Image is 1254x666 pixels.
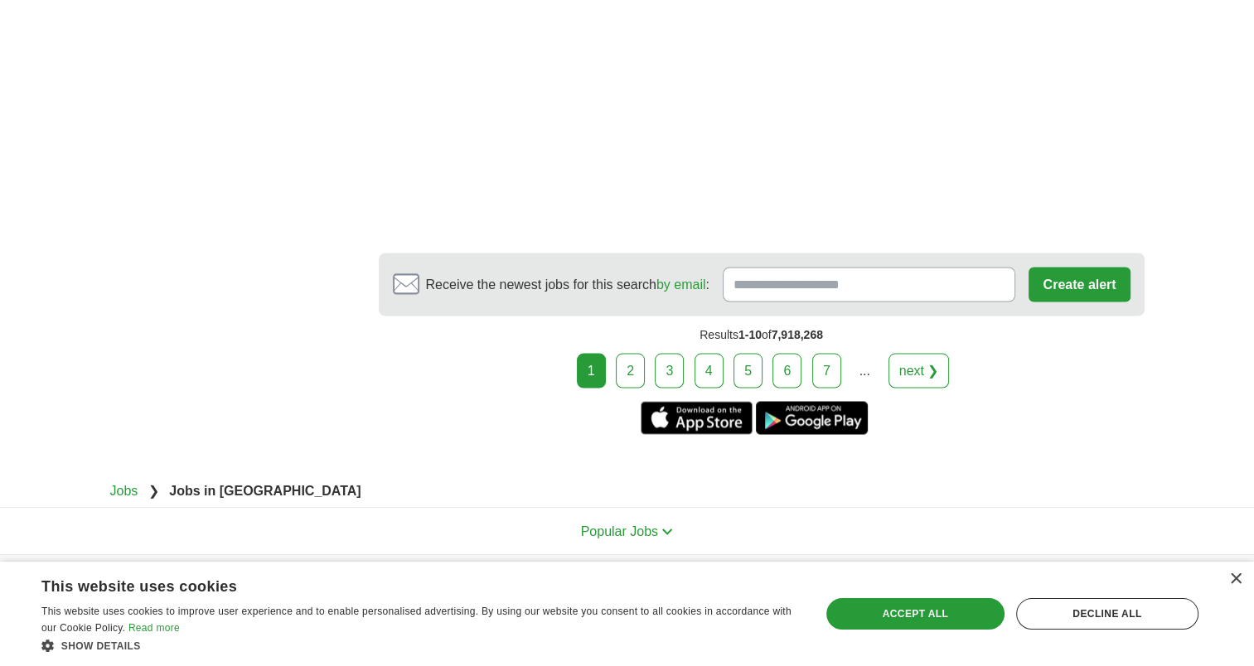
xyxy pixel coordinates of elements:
[1016,598,1198,630] div: Decline all
[888,353,950,388] a: next ❯
[656,277,706,291] a: by email
[110,483,138,497] a: Jobs
[169,483,361,497] strong: Jobs in [GEOGRAPHIC_DATA]
[641,401,753,434] a: Get the iPhone app
[1229,573,1242,586] div: Close
[128,622,180,634] a: Read more, opens a new window
[379,316,1145,353] div: Results of
[577,353,606,388] div: 1
[41,606,792,634] span: This website uses cookies to improve user experience and to enable personalised advertising. By u...
[738,327,762,340] span: 1-10
[41,572,756,596] div: This website uses cookies
[772,353,801,388] a: 6
[41,637,797,654] div: Show details
[581,524,658,538] span: Popular Jobs
[734,353,763,388] a: 5
[661,528,673,535] img: toggle icon
[812,353,841,388] a: 7
[61,640,141,652] span: Show details
[772,327,823,340] span: 7,918,268
[426,274,709,294] span: Receive the newest jobs for this search :
[1029,267,1130,302] button: Create alert
[848,354,881,387] div: ...
[655,353,684,388] a: 3
[616,353,645,388] a: 2
[756,401,868,434] a: Get the Android app
[826,598,1005,630] div: Accept all
[886,555,1145,601] h4: Country selection
[695,353,724,388] a: 4
[148,483,159,497] span: ❯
